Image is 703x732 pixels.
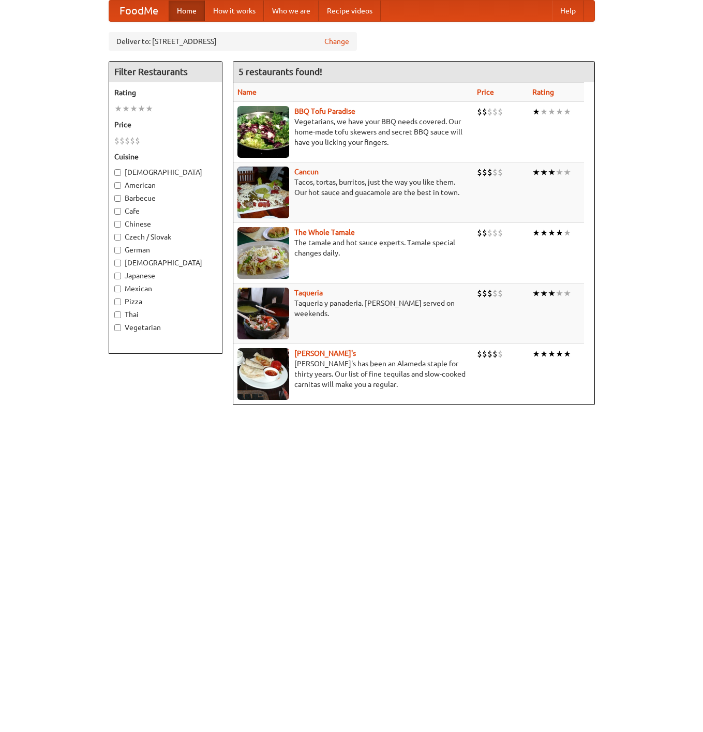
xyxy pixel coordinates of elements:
label: Cafe [114,206,217,216]
li: $ [487,288,492,299]
li: $ [477,106,482,117]
li: ★ [145,103,153,114]
label: Vegetarian [114,322,217,333]
label: [DEMOGRAPHIC_DATA] [114,167,217,177]
p: The tamale and hot sauce experts. Tamale special changes daily. [237,237,469,258]
img: tofuparadise.jpg [237,106,289,158]
li: $ [498,106,503,117]
li: ★ [556,288,563,299]
li: ★ [532,348,540,360]
label: Czech / Slovak [114,232,217,242]
li: $ [498,288,503,299]
li: ★ [548,227,556,238]
li: $ [477,348,482,360]
input: American [114,182,121,189]
a: FoodMe [109,1,169,21]
label: Mexican [114,283,217,294]
li: ★ [540,288,548,299]
input: Mexican [114,286,121,292]
li: $ [482,288,487,299]
li: ★ [563,106,571,117]
a: The Whole Tamale [294,228,355,236]
li: ★ [548,167,556,178]
label: German [114,245,217,255]
input: [DEMOGRAPHIC_DATA] [114,260,121,266]
li: ★ [563,288,571,299]
li: ★ [114,103,122,114]
li: ★ [138,103,145,114]
label: Chinese [114,219,217,229]
input: [DEMOGRAPHIC_DATA] [114,169,121,176]
li: $ [482,106,487,117]
li: $ [498,227,503,238]
li: $ [482,348,487,360]
a: BBQ Tofu Paradise [294,107,355,115]
li: $ [487,167,492,178]
li: $ [482,227,487,238]
li: ★ [532,106,540,117]
li: ★ [548,288,556,299]
li: $ [498,348,503,360]
li: ★ [540,348,548,360]
div: Deliver to: [STREET_ADDRESS] [109,32,357,51]
label: Pizza [114,296,217,307]
label: Thai [114,309,217,320]
a: Rating [532,88,554,96]
h5: Rating [114,87,217,98]
p: Vegetarians, we have your BBQ needs covered. Our home-made tofu skewers and secret BBQ sauce will... [237,116,469,147]
li: $ [125,135,130,146]
li: ★ [540,167,548,178]
input: Cafe [114,208,121,215]
li: ★ [532,167,540,178]
ng-pluralize: 5 restaurants found! [238,67,322,77]
label: American [114,180,217,190]
li: $ [492,106,498,117]
li: ★ [540,227,548,238]
li: ★ [540,106,548,117]
li: ★ [563,348,571,360]
a: Help [552,1,584,21]
li: ★ [556,348,563,360]
li: ★ [548,106,556,117]
a: Taqueria [294,289,323,297]
li: $ [492,227,498,238]
img: cancun.jpg [237,167,289,218]
li: $ [487,227,492,238]
li: $ [477,227,482,238]
input: Thai [114,311,121,318]
li: $ [492,288,498,299]
a: Change [324,36,349,47]
label: Barbecue [114,193,217,203]
a: Home [169,1,205,21]
li: $ [135,135,140,146]
a: Name [237,88,257,96]
li: ★ [563,167,571,178]
a: [PERSON_NAME]'s [294,349,356,357]
li: $ [114,135,119,146]
li: ★ [563,227,571,238]
li: $ [487,106,492,117]
li: ★ [532,227,540,238]
a: How it works [205,1,264,21]
a: Recipe videos [319,1,381,21]
li: ★ [556,106,563,117]
li: $ [119,135,125,146]
a: Cancun [294,168,319,176]
li: ★ [130,103,138,114]
h4: Filter Restaurants [109,62,222,82]
li: $ [130,135,135,146]
li: $ [487,348,492,360]
input: Japanese [114,273,121,279]
img: pedros.jpg [237,348,289,400]
input: Barbecue [114,195,121,202]
li: ★ [548,348,556,360]
label: Japanese [114,271,217,281]
input: Pizza [114,298,121,305]
p: [PERSON_NAME]'s has been an Alameda staple for thirty years. Our list of fine tequilas and slow-c... [237,358,469,390]
h5: Price [114,119,217,130]
img: wholetamale.jpg [237,227,289,279]
li: $ [477,288,482,299]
